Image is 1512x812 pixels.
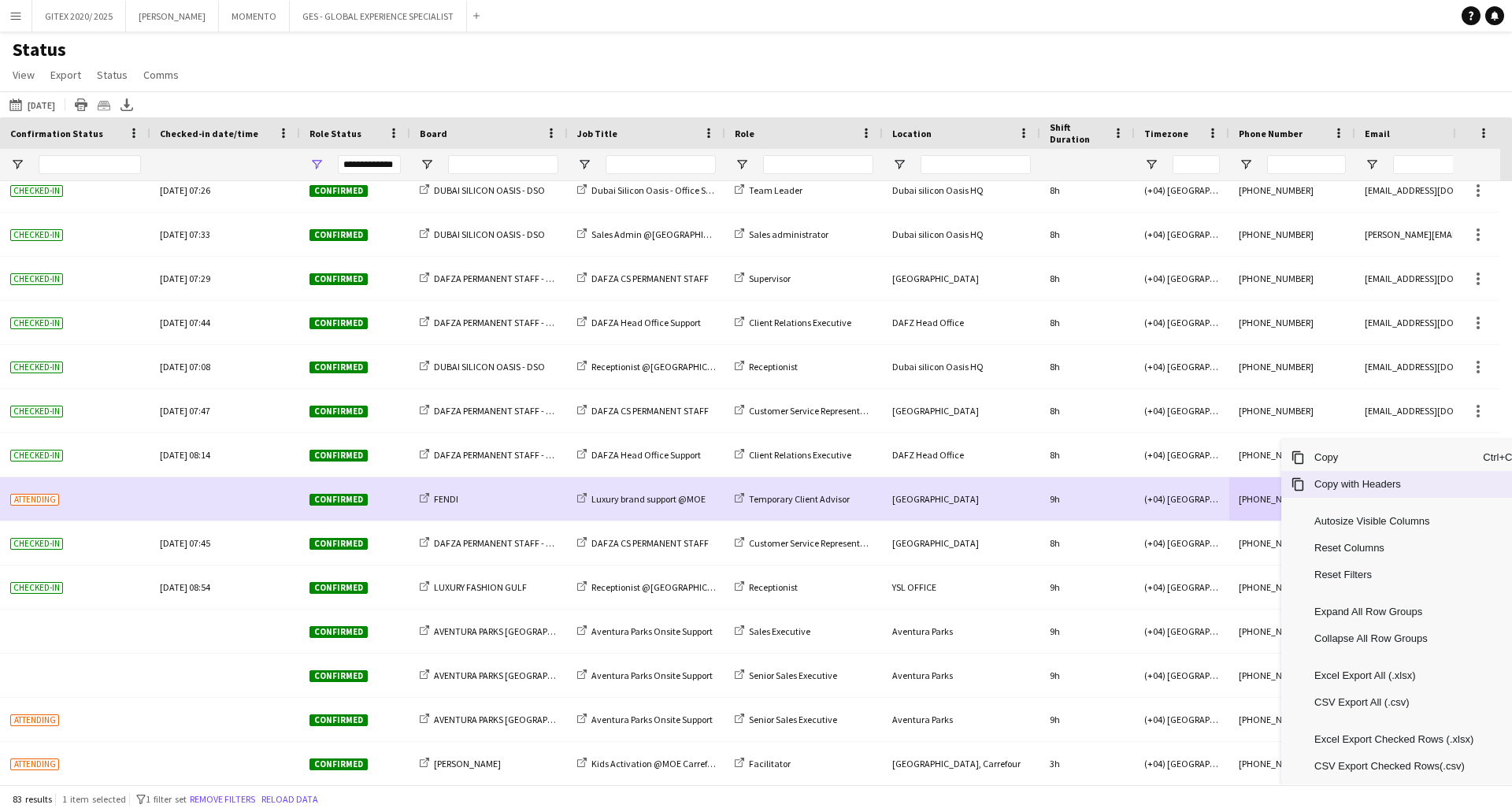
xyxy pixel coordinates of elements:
span: Excel Export All (.xlsx) [1305,662,1483,689]
span: DAFZA PERMANENT STAFF - 2019/2025 [434,449,587,461]
span: Confirmed [309,273,368,285]
div: (+04) [GEOGRAPHIC_DATA] [1135,389,1229,432]
button: GES - GLOBAL EXPERIENCE SPECIALIST [290,1,467,32]
a: DAFZA CS PERMANENT STAFF [577,273,709,284]
div: (+04) [GEOGRAPHIC_DATA] [1135,169,1229,212]
div: 8h [1040,169,1135,212]
app-action-btn: Print [72,95,91,114]
span: Aventura Parks Onsite Support [591,669,713,681]
div: [PHONE_NUMBER] [1229,742,1355,785]
span: Reset Columns [1305,535,1483,562]
input: Location Filter Input [921,155,1031,174]
div: [PHONE_NUMBER] [1229,169,1355,212]
a: Senior Sales Executive [735,714,837,725]
a: [PERSON_NAME] [420,758,501,769]
span: Attending [10,494,59,506]
span: Board [420,128,447,139]
div: (+04) [GEOGRAPHIC_DATA] [1135,213,1229,256]
span: Excel Export Checked Rows (.xlsx) [1305,726,1483,753]
input: Board Filter Input [448,155,558,174]
button: Open Filter Menu [10,158,24,172]
span: Dubai Silicon Oasis - Office Support [591,184,732,196]
a: Kids Activation @MOE Carrefour [577,758,721,769]
a: Senior Sales Executive [735,669,837,681]
span: 1 filter set [146,793,187,805]
span: [PERSON_NAME] [434,758,501,769]
span: Phone Number [1239,128,1303,139]
div: [DATE] 07:45 [160,521,291,565]
button: Remove filters [187,791,258,808]
span: DAFZA Head Office Support [591,317,701,328]
div: [PHONE_NUMBER] [1229,257,1355,300]
a: DAFZA Head Office Support [577,449,701,461]
a: Customer Service Representative [735,537,880,549]
div: (+04) [GEOGRAPHIC_DATA] [1135,698,1229,741]
a: AVENTURA PARKS [GEOGRAPHIC_DATA] [420,669,591,681]
div: (+04) [GEOGRAPHIC_DATA] [1135,477,1229,521]
a: DAFZA PERMANENT STAFF - 2019/2025 [420,317,587,328]
a: Export [44,65,87,85]
span: Temporary Client Advisor [749,493,850,505]
span: Sales Executive [749,625,810,637]
a: Aventura Parks Onsite Support [577,669,713,681]
div: 8h [1040,521,1135,565]
a: DUBAI SILICON OASIS - DSO [420,361,545,373]
span: Receptionist [749,581,798,593]
div: Aventura Parks [883,610,1040,653]
span: Aventura Parks Onsite Support [591,714,713,725]
div: DAFZ Head Office [883,433,1040,476]
div: [GEOGRAPHIC_DATA] [883,389,1040,432]
span: Autosize Visible Columns [1305,508,1483,535]
button: Open Filter Menu [309,158,324,172]
a: Supervisor [735,273,791,284]
button: Open Filter Menu [1239,158,1253,172]
span: Luxury brand support @MOE [591,493,706,505]
a: Sales Admin @[GEOGRAPHIC_DATA] [GEOGRAPHIC_DATA] [577,228,827,240]
a: Aventura Parks Onsite Support [577,714,713,725]
div: 8h [1040,213,1135,256]
span: Senior Sales Executive [749,669,837,681]
span: Copy [1305,444,1483,471]
div: [GEOGRAPHIC_DATA] [883,477,1040,521]
span: Confirmed [309,229,368,241]
a: Temporary Client Advisor [735,493,850,505]
span: Sales Admin @[GEOGRAPHIC_DATA] [GEOGRAPHIC_DATA] [591,228,827,240]
button: [PERSON_NAME] [126,1,219,32]
a: Receptionist @[GEOGRAPHIC_DATA] [577,361,737,373]
span: Client Relations Executive [749,317,851,328]
button: [DATE] [6,95,58,114]
div: Aventura Parks [883,654,1040,697]
button: Open Filter Menu [1144,158,1158,172]
span: Location [892,128,932,139]
div: 8h [1040,257,1135,300]
span: Team Leader [749,184,802,196]
span: Attending [10,758,59,770]
div: 9h [1040,565,1135,609]
span: DAFZA Head Office Support [591,449,701,461]
span: Status [97,68,128,82]
span: Confirmed [309,450,368,462]
span: Aventura Parks Onsite Support [591,625,713,637]
span: Job Title [577,128,617,139]
a: Team Leader [735,184,802,196]
input: Confirmation Status Filter Input [39,155,141,174]
span: AVENTURA PARKS [GEOGRAPHIC_DATA] [434,625,591,637]
div: (+04) [GEOGRAPHIC_DATA] [1135,742,1229,785]
div: [PHONE_NUMBER] [1229,698,1355,741]
span: Confirmed [309,185,368,197]
span: DAFZA PERMANENT STAFF - 2019/2025 [434,273,587,284]
div: [DATE] 07:08 [160,345,291,388]
span: Receptionist @[GEOGRAPHIC_DATA] [591,581,737,593]
div: [GEOGRAPHIC_DATA] [883,521,1040,565]
span: DAFZA CS PERMANENT STAFF [591,405,709,417]
button: Open Filter Menu [892,158,906,172]
a: DUBAI SILICON OASIS - DSO [420,184,545,196]
div: 8h [1040,301,1135,344]
span: Copy with Headers [1305,471,1483,498]
span: Checked-in [10,406,63,417]
span: Receptionist @[GEOGRAPHIC_DATA] [591,361,737,373]
span: DAFZA PERMANENT STAFF - 2019/2025 [434,317,587,328]
span: Role Status [309,128,361,139]
span: Email [1365,128,1390,139]
span: Expand All Row Groups [1305,599,1483,625]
